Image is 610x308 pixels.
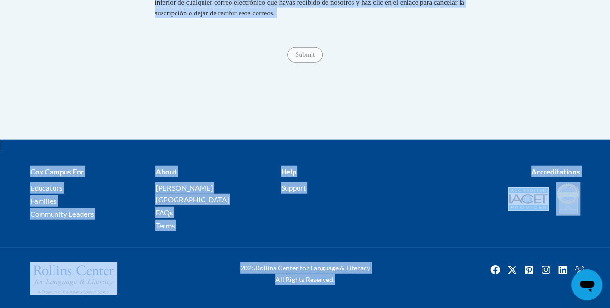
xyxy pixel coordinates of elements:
[555,262,570,278] img: LinkedIn icon
[538,262,554,278] img: Instagram icon
[571,269,602,300] iframe: Button to launch messaging window
[488,262,503,278] img: Facebook icon
[556,182,580,216] img: IDA® Accredited
[30,184,63,192] a: Educators
[30,262,117,296] img: Rollins Center for Language & Literacy - A Program of the Atlanta Speech School
[521,262,537,278] a: Pinterest
[155,184,229,204] a: [PERSON_NAME][GEOGRAPHIC_DATA]
[281,184,306,192] a: Support
[155,221,175,230] a: Terms
[521,262,537,278] img: Pinterest icon
[287,47,322,63] input: Submit
[30,167,84,176] b: Cox Campus For
[211,262,399,285] div: Rollins Center for Language & Literacy All Rights Reserved.
[531,167,580,176] b: Accreditations
[508,187,549,211] img: Accredited IACET® Provider
[155,167,176,176] b: About
[572,262,587,278] img: Facebook group icon
[30,210,94,218] a: Community Leaders
[155,208,173,217] a: FAQs
[281,167,296,176] b: Help
[538,262,554,278] a: Instagram
[504,262,520,278] img: Twitter icon
[30,197,57,205] a: Families
[504,262,520,278] a: Twitter
[572,262,587,278] a: Facebook Group
[555,262,570,278] a: Linkedin
[240,264,256,272] span: 2025
[488,262,503,278] a: Facebook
